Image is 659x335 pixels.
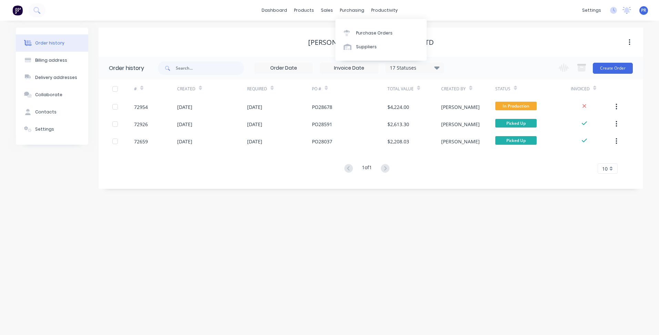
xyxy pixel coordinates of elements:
[134,138,148,145] div: 72659
[336,5,368,16] div: purchasing
[35,74,77,81] div: Delivery addresses
[247,138,262,145] div: [DATE]
[387,138,409,145] div: $2,208.03
[16,121,88,138] button: Settings
[177,138,192,145] div: [DATE]
[312,121,332,128] div: PO28591
[312,138,332,145] div: PO28037
[35,92,62,98] div: Collaborate
[579,5,605,16] div: settings
[134,79,177,98] div: #
[495,86,510,92] div: Status
[177,86,195,92] div: Created
[247,86,267,92] div: Required
[386,64,444,72] div: 17 Statuses
[16,103,88,121] button: Contacts
[247,121,262,128] div: [DATE]
[495,79,571,98] div: Status
[35,57,67,63] div: Billing address
[134,86,137,92] div: #
[362,164,372,174] div: 1 of 1
[134,103,148,111] div: 72954
[387,121,409,128] div: $2,613.30
[312,86,321,92] div: PO #
[312,103,332,111] div: PO28678
[177,103,192,111] div: [DATE]
[16,34,88,52] button: Order history
[368,5,401,16] div: productivity
[134,121,148,128] div: 72926
[247,103,262,111] div: [DATE]
[176,61,244,75] input: Search...
[35,40,64,46] div: Order history
[308,38,434,47] div: [PERSON_NAME] Enterprises Pty Ltd
[571,86,590,92] div: Invoiced
[258,5,291,16] a: dashboard
[177,79,247,98] div: Created
[641,7,646,13] span: PR
[495,102,537,110] span: In Production
[291,5,317,16] div: products
[16,86,88,103] button: Collaborate
[387,79,441,98] div: Total Value
[35,126,54,132] div: Settings
[12,5,23,16] img: Factory
[356,44,377,50] div: Suppliers
[320,63,378,73] input: Invoice Date
[109,64,144,72] div: Order history
[335,40,427,54] a: Suppliers
[356,30,393,36] div: Purchase Orders
[441,79,495,98] div: Created By
[441,138,480,145] div: [PERSON_NAME]
[602,165,608,172] span: 10
[571,79,614,98] div: Invoiced
[495,136,537,145] span: Picked Up
[441,86,466,92] div: Created By
[495,119,537,128] span: Picked Up
[387,103,409,111] div: $4,224.00
[317,5,336,16] div: sales
[16,52,88,69] button: Billing address
[441,121,480,128] div: [PERSON_NAME]
[247,79,312,98] div: Required
[387,86,414,92] div: Total Value
[16,69,88,86] button: Delivery addresses
[441,103,480,111] div: [PERSON_NAME]
[312,79,387,98] div: PO #
[255,63,313,73] input: Order Date
[593,63,633,74] button: Create Order
[177,121,192,128] div: [DATE]
[35,109,57,115] div: Contacts
[335,26,427,40] a: Purchase Orders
